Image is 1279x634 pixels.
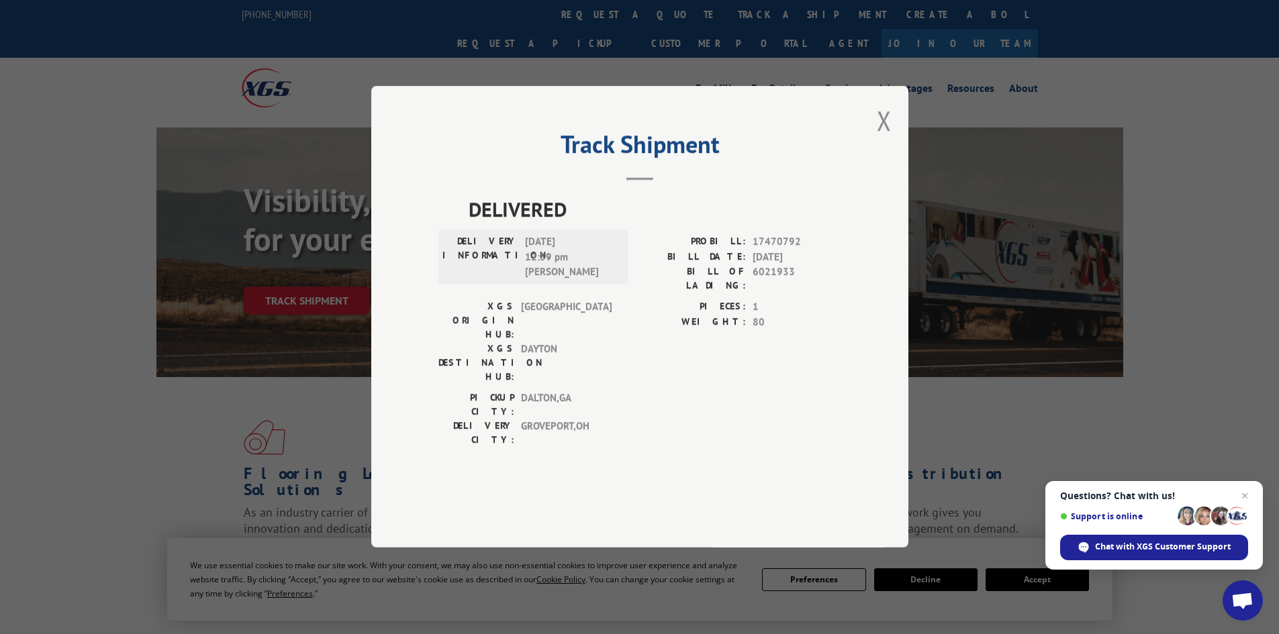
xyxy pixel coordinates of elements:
[753,250,841,265] span: [DATE]
[640,250,746,265] label: BILL DATE:
[521,300,612,342] span: [GEOGRAPHIC_DATA]
[753,315,841,330] span: 80
[438,391,514,419] label: PICKUP CITY:
[1223,580,1263,621] div: Open chat
[525,235,616,280] span: [DATE] 12:59 pm [PERSON_NAME]
[521,419,612,447] span: GROVEPORT , OH
[1095,541,1231,553] span: Chat with XGS Customer Support
[753,300,841,315] span: 1
[640,235,746,250] label: PROBILL:
[438,300,514,342] label: XGS ORIGIN HUB:
[1060,511,1173,521] span: Support is online
[521,391,612,419] span: DALTON , GA
[438,419,514,447] label: DELIVERY CITY:
[753,265,841,293] span: 6021933
[640,315,746,330] label: WEIGHT:
[1060,490,1248,501] span: Questions? Chat with us!
[521,342,612,384] span: DAYTON
[469,195,841,225] span: DELIVERED
[640,265,746,293] label: BILL OF LADING:
[1060,535,1248,560] div: Chat with XGS Customer Support
[438,135,841,160] h2: Track Shipment
[640,300,746,315] label: PIECES:
[1237,488,1253,504] span: Close chat
[438,342,514,384] label: XGS DESTINATION HUB:
[753,235,841,250] span: 17470792
[877,103,892,138] button: Close modal
[442,235,518,280] label: DELIVERY INFORMATION:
